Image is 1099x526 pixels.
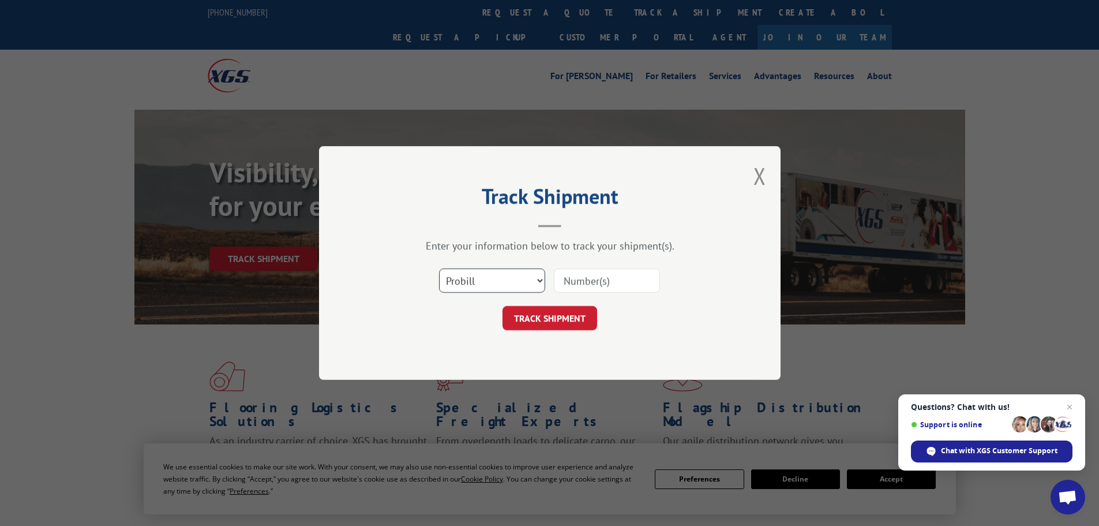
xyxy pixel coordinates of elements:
[377,188,723,210] h2: Track Shipment
[1063,400,1077,414] span: Close chat
[554,268,660,293] input: Number(s)
[753,161,766,191] button: Close modal
[911,441,1072,462] div: Chat with XGS Customer Support
[911,402,1072,412] span: Questions? Chat with us!
[911,420,1008,429] span: Support is online
[941,446,1057,456] span: Chat with XGS Customer Support
[377,239,723,252] div: Enter your information below to track your shipment(s).
[502,306,597,330] button: TRACK SHIPMENT
[1051,480,1085,514] div: Open chat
